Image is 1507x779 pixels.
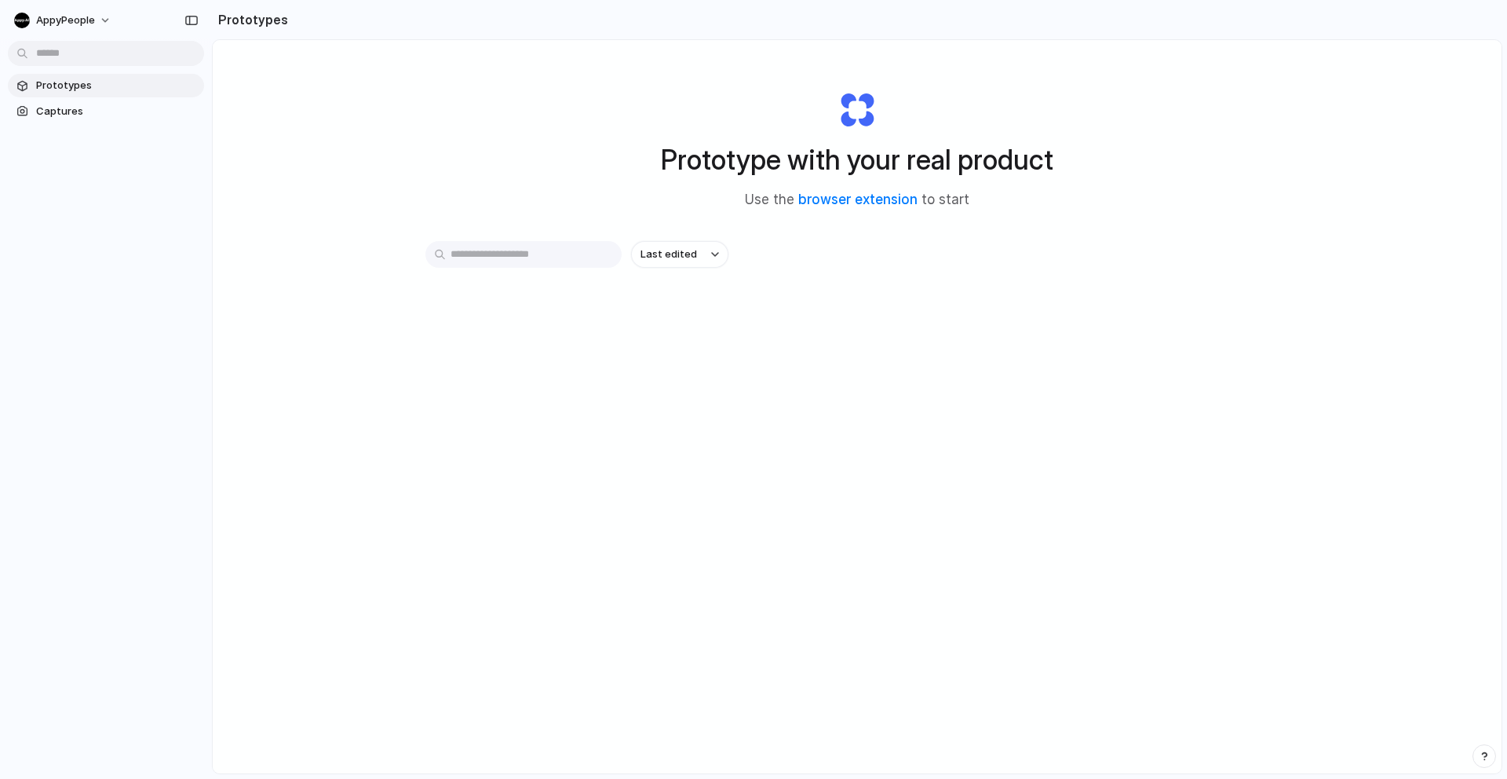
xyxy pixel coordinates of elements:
[661,139,1053,181] h1: Prototype with your real product
[631,241,728,268] button: Last edited
[640,247,697,262] span: Last edited
[212,10,288,29] h2: Prototypes
[36,104,198,119] span: Captures
[798,192,918,207] a: browser extension
[745,190,969,210] span: Use the to start
[8,74,204,97] a: Prototypes
[8,8,119,33] button: AppyPeople
[36,78,198,93] span: Prototypes
[8,100,204,123] a: Captures
[36,13,95,28] span: AppyPeople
